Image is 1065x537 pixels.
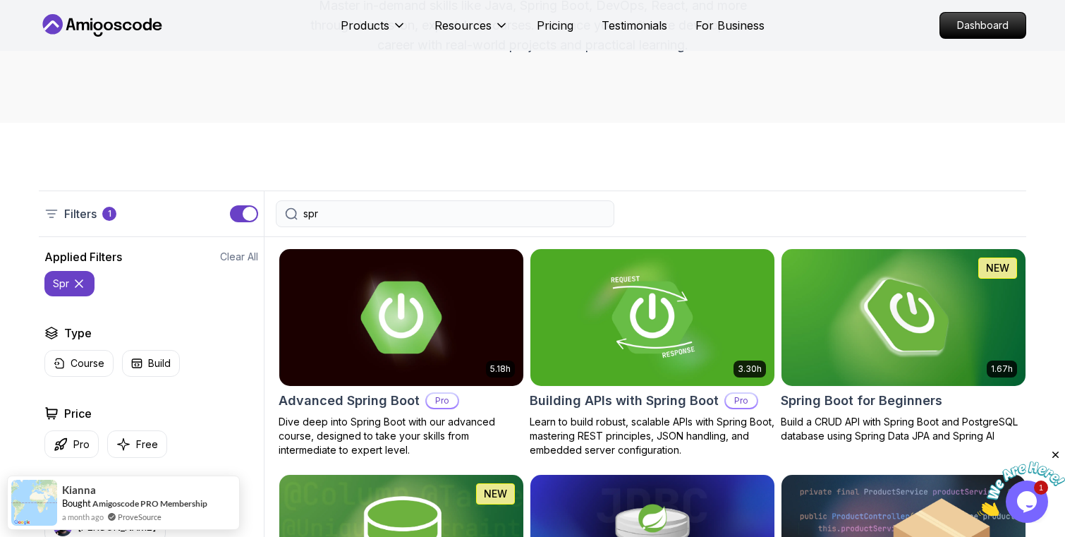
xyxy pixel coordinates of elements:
[781,249,1026,386] img: Spring Boot for Beginners card
[484,487,507,501] p: NEW
[530,415,775,457] p: Learn to build robust, scalable APIs with Spring Boot, mastering REST principles, JSON handling, ...
[530,391,719,411] h2: Building APIs with Spring Boot
[781,248,1026,443] a: Spring Boot for Beginners card1.67hNEWSpring Boot for BeginnersBuild a CRUD API with Spring Boot ...
[279,249,523,386] img: Advanced Spring Boot card
[781,391,942,411] h2: Spring Boot for Beginners
[148,356,171,370] p: Build
[220,250,258,264] button: Clear All
[434,17,492,34] p: Resources
[64,205,97,222] p: Filters
[279,248,524,457] a: Advanced Spring Boot card5.18hAdvanced Spring BootProDive deep into Spring Boot with our advanced...
[279,415,524,457] p: Dive deep into Spring Boot with our advanced course, designed to take your skills from intermedia...
[341,17,389,34] p: Products
[62,511,104,523] span: a month ago
[44,350,114,377] button: Course
[53,277,69,291] p: spr
[991,363,1013,375] p: 1.67h
[122,350,180,377] button: Build
[108,208,111,219] p: 1
[118,511,162,523] a: ProveSource
[738,363,762,375] p: 3.30h
[940,13,1026,38] p: Dashboard
[537,17,573,34] a: Pricing
[939,12,1026,39] a: Dashboard
[303,207,605,221] input: Search Java, React, Spring boot ...
[62,484,96,496] span: Kianna
[986,261,1009,275] p: NEW
[73,438,90,452] p: Pro
[695,17,765,34] a: For Business
[490,363,511,375] p: 5.18h
[978,449,1065,516] iframe: chat widget
[71,356,104,370] p: Course
[279,391,420,411] h2: Advanced Spring Boot
[136,438,158,452] p: Free
[64,405,92,422] h2: Price
[44,271,95,296] button: spr
[11,480,57,526] img: provesource social proof notification image
[44,248,122,265] h2: Applied Filters
[530,248,775,457] a: Building APIs with Spring Boot card3.30hBuilding APIs with Spring BootProLearn to build robust, s...
[434,17,509,45] button: Resources
[602,17,667,34] a: Testimonials
[427,394,458,408] p: Pro
[107,430,167,458] button: Free
[341,17,406,45] button: Products
[726,394,757,408] p: Pro
[44,430,99,458] button: Pro
[92,498,207,509] a: Amigoscode PRO Membership
[530,249,774,386] img: Building APIs with Spring Boot card
[62,497,91,509] span: Bought
[781,415,1026,443] p: Build a CRUD API with Spring Boot and PostgreSQL database using Spring Data JPA and Spring AI
[64,325,92,342] h2: Type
